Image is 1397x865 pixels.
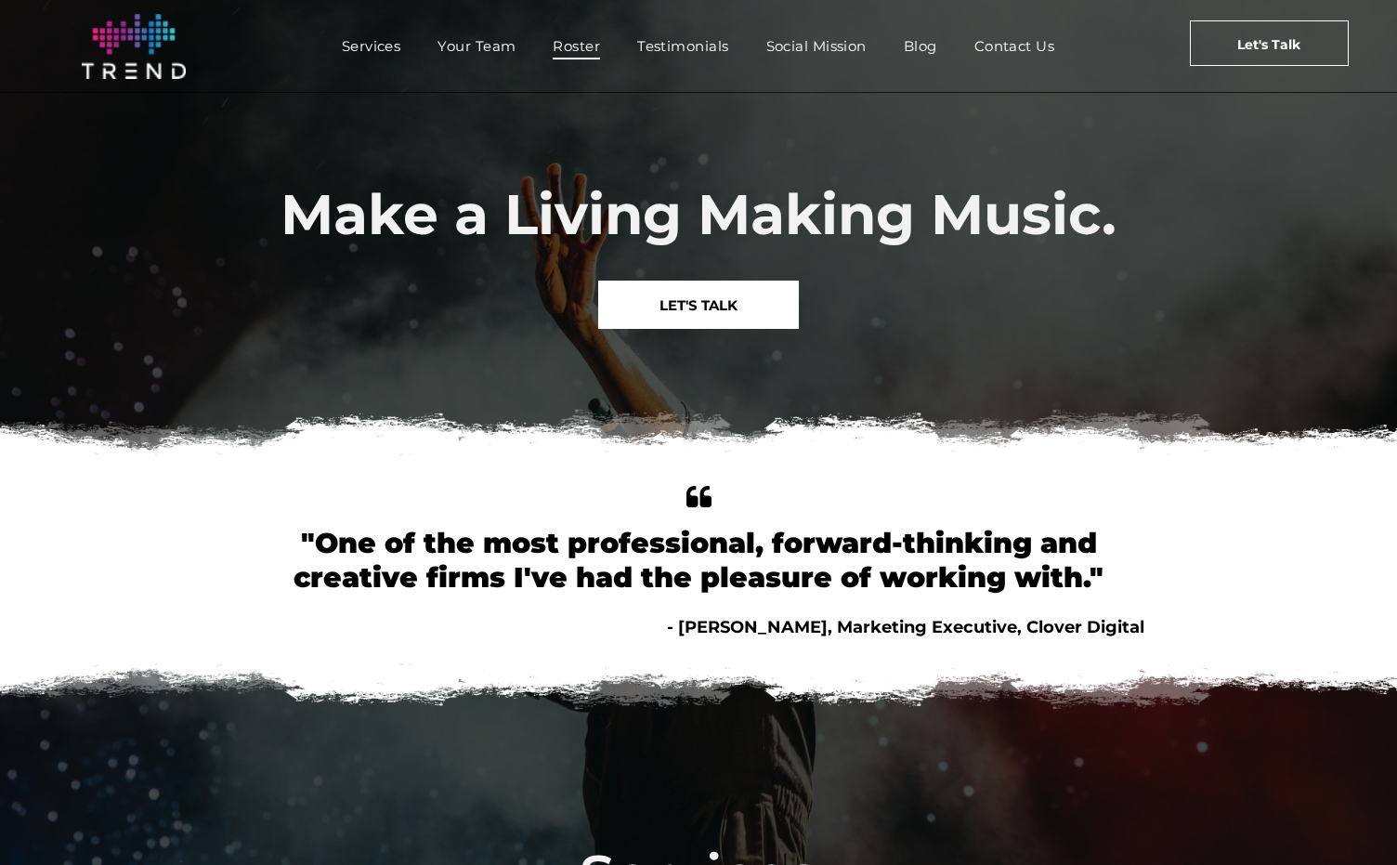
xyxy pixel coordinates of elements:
[1237,21,1300,68] span: Let's Talk
[659,282,738,329] span: LET'S TALK
[294,526,1103,595] font: "One of the most professional, forward-thinking and creative firms I've had the pleasure of worki...
[534,33,619,59] a: Roster
[1190,20,1349,66] a: Let's Talk
[419,33,534,59] a: Your Team
[885,33,956,59] a: Blog
[956,33,1074,59] a: Contact Us
[748,33,885,59] a: Social Mission
[1304,776,1397,865] iframe: Chat Widget
[667,617,1144,637] span: - [PERSON_NAME], Marketing Executive, Clover Digital
[323,33,420,59] a: Services
[82,14,186,79] img: logo
[619,33,747,59] a: Testimonials
[598,281,799,329] a: LET'S TALK
[553,33,600,59] span: Roster
[281,180,1116,248] span: Make a Living Making Music.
